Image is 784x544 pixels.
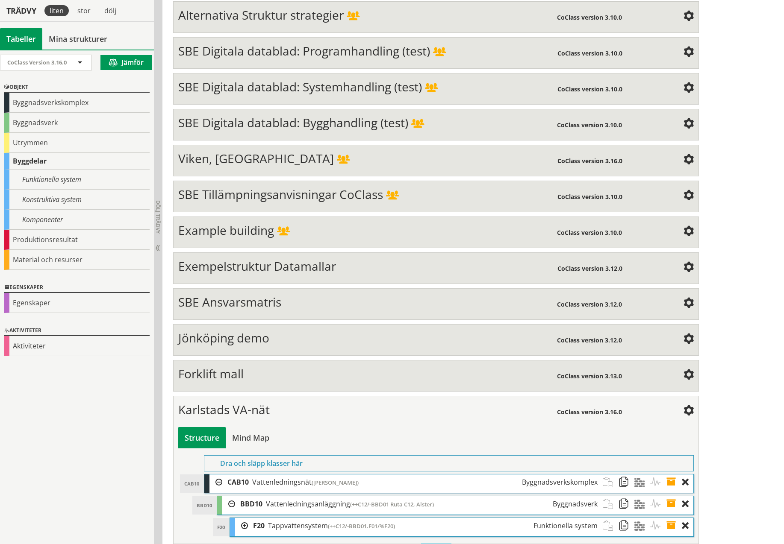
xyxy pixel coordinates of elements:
span: CoClass version 3.10.0 [557,121,622,129]
div: Byggdelar [4,153,150,170]
span: Egenskaper [666,474,682,490]
span: Egenskaper [666,496,682,512]
span: CoClass version 3.10.0 [557,228,622,237]
div: BBD10 [192,496,216,515]
span: Alternativa Struktur strategier [178,7,344,23]
span: Forklift mall [178,366,244,382]
div: Ta bort objekt [682,518,693,534]
span: SBE Digitala datablad: Bygghandling (test) [178,114,408,131]
span: Aktiviteter [650,518,666,534]
span: Delad struktur [411,120,424,129]
button: Jämför [100,55,152,70]
span: Kopiera strukturobjekt [619,474,634,490]
span: CoClass version 3.16.0 [557,157,622,165]
span: Kopiera strukturobjekt [619,518,634,534]
div: Funktionella system [4,170,150,190]
span: CoClass version 3.12.0 [557,264,622,272]
div: Produktionsresultat [4,230,150,250]
span: CoClass version 3.12.0 [557,300,622,308]
span: Klistra in strukturobjekt [603,474,619,490]
span: Karlstads VA-nät [178,401,270,418]
span: ([PERSON_NAME]) [312,479,359,486]
span: SBE Tillämpningsanvisningar CoClass [178,186,383,202]
span: Inställningar [684,155,694,165]
div: Egenskaper [4,283,150,293]
span: Inställningar [684,370,694,380]
div: Byggnadsverk [4,113,150,133]
span: Inställningar [684,191,694,201]
span: Delad struktur [347,12,360,21]
span: SBE Digitala datablad: Systemhandling (test) [178,79,422,95]
span: Delad struktur [277,227,290,237]
div: stor [72,5,96,16]
span: (++C12/-BBD01 Ruta C12, Alster) [350,500,434,508]
span: CoClass Version 3.16.0 [7,58,67,66]
span: Jönköping demo [178,330,269,346]
div: Aktiviteter [4,336,150,356]
div: CAB10.BBD10 [235,496,602,512]
span: Inställningar [684,12,694,22]
span: Tappvattensystem [268,521,328,530]
span: Material [634,496,650,512]
div: liten [44,5,69,16]
span: Dölj trädvy [154,200,162,234]
span: F20 [253,521,265,530]
span: SBE Ansvarsmatris [178,294,281,310]
span: Inställningar [684,83,694,94]
span: CoClass version 3.16.0 [557,408,622,416]
span: CoClass version 3.10.0 [557,49,622,57]
div: CAB10.BBD10.F20 [248,518,602,534]
div: dölj [99,5,121,16]
span: Inställningar [684,298,694,309]
span: Kopiera strukturobjekt [619,496,634,512]
div: Byggnadsverkskomplex [4,93,150,113]
span: BBD10 [240,499,262,509]
span: Exempelstruktur Datamallar [178,258,336,274]
div: Utrymmen [4,133,150,153]
span: (++C12/-BBD01.F01/%F20) [328,522,395,530]
div: Ta bort objekt [682,496,693,512]
span: Delad struktur [386,191,399,201]
span: Inställningar [684,47,694,58]
span: Vattenledningsanläggning [266,499,350,509]
div: Bygg och visa struktur i tabellvy [178,427,226,448]
span: Example building [178,222,274,238]
div: Komponenter [4,210,150,230]
span: Delad struktur [425,84,438,93]
span: CoClass version 3.10.0 [557,85,622,93]
div: Egenskaper [4,293,150,313]
span: Aktiviteter [650,496,666,512]
div: Dra och släpp klasser här [204,455,693,471]
span: Material [634,518,650,534]
span: CoClass version 3.10.0 [557,13,622,21]
a: Mina strukturer [42,28,114,50]
div: Trädvy [2,6,41,15]
div: Objekt [4,82,150,93]
span: Inställningar [684,119,694,129]
span: CoClass version 3.10.0 [557,193,622,201]
span: Material [634,474,650,490]
div: Aktiviteter [4,326,150,336]
span: CAB10 [227,477,249,487]
span: Delad struktur [433,48,446,57]
div: Ta bort objekt [682,474,693,490]
span: Klistra in strukturobjekt [603,496,619,512]
span: Klistra in strukturobjekt [603,518,619,534]
span: Vattenledningsnät [252,477,312,487]
span: Inställningar [684,227,694,237]
span: Inställningar [684,406,694,416]
span: SBE Digitala datablad: Programhandling (test) [178,43,430,59]
span: Byggnadsverkskomplex [522,477,598,487]
div: Konstruktiva system [4,190,150,210]
div: F20 [213,518,229,536]
div: Material och resurser [4,250,150,270]
span: Byggnadsverk [553,499,598,509]
span: Funktionella system [533,521,598,530]
div: CAB10 [222,474,602,490]
div: CAB10 [180,474,203,493]
span: Aktiviteter [650,474,666,490]
span: CoClass version 3.12.0 [557,336,622,344]
span: CoClass version 3.13.0 [557,372,622,380]
span: Viken, [GEOGRAPHIC_DATA] [178,150,334,167]
span: Delad struktur [337,155,350,165]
